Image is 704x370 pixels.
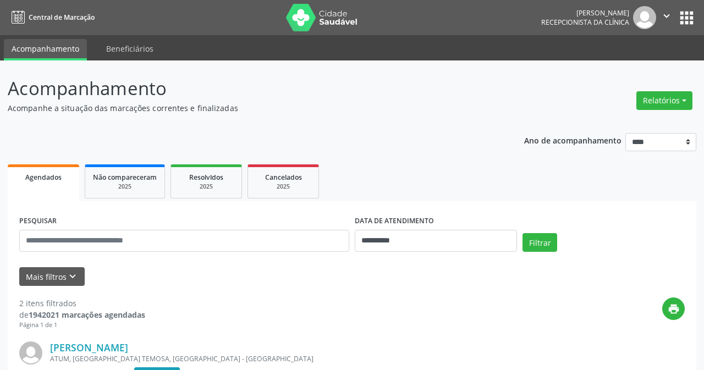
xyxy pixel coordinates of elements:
button: Mais filtroskeyboard_arrow_down [19,267,85,286]
label: PESQUISAR [19,213,57,230]
button: Filtrar [522,233,557,252]
span: Agendados [25,173,62,182]
button:  [656,6,677,29]
strong: 1942021 marcações agendadas [29,310,145,320]
span: Não compareceram [93,173,157,182]
div: 2025 [93,183,157,191]
a: Acompanhamento [4,39,87,60]
p: Acompanhamento [8,75,490,102]
div: ATUM, [GEOGRAPHIC_DATA] TEMOSA, [GEOGRAPHIC_DATA] - [GEOGRAPHIC_DATA] [50,354,520,363]
span: Recepcionista da clínica [541,18,629,27]
a: [PERSON_NAME] [50,341,128,354]
i:  [661,10,673,22]
p: Acompanhe a situação das marcações correntes e finalizadas [8,102,490,114]
span: Resolvidos [189,173,223,182]
div: de [19,309,145,321]
a: Beneficiários [98,39,161,58]
div: [PERSON_NAME] [541,8,629,18]
button: Relatórios [636,91,692,110]
div: Página 1 de 1 [19,321,145,330]
button: print [662,297,685,320]
div: 2025 [179,183,234,191]
button: apps [677,8,696,27]
div: 2 itens filtrados [19,297,145,309]
p: Ano de acompanhamento [524,133,621,147]
img: img [633,6,656,29]
i: print [668,303,680,315]
a: Central de Marcação [8,8,95,26]
span: Central de Marcação [29,13,95,22]
i: keyboard_arrow_down [67,270,79,283]
img: img [19,341,42,365]
label: DATA DE ATENDIMENTO [355,213,434,230]
span: Cancelados [265,173,302,182]
div: 2025 [256,183,311,191]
